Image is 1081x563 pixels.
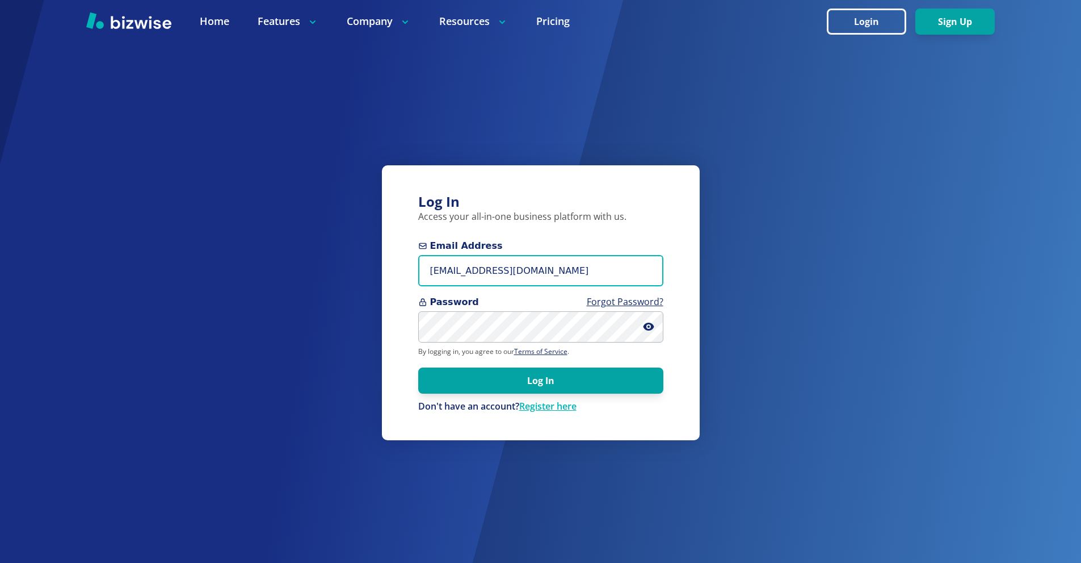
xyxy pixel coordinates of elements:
button: Login [827,9,906,35]
a: Terms of Service [514,347,567,356]
span: Email Address [418,239,663,253]
p: Resources [439,14,508,28]
img: Bizwise Logo [86,12,171,29]
p: Features [258,14,318,28]
p: Company [347,14,411,28]
a: Home [200,14,229,28]
p: Access your all-in-one business platform with us. [418,211,663,223]
a: Forgot Password? [587,295,663,308]
div: Don't have an account?Register here [418,401,663,413]
a: Login [827,16,915,27]
button: Sign Up [915,9,995,35]
h3: Log In [418,193,663,211]
button: Log In [418,368,663,394]
a: Register here [519,400,577,412]
a: Sign Up [915,16,995,27]
input: you@example.com [418,255,663,286]
a: Pricing [536,14,570,28]
span: Password [418,295,663,309]
p: By logging in, you agree to our . [418,347,663,356]
p: Don't have an account? [418,401,663,413]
